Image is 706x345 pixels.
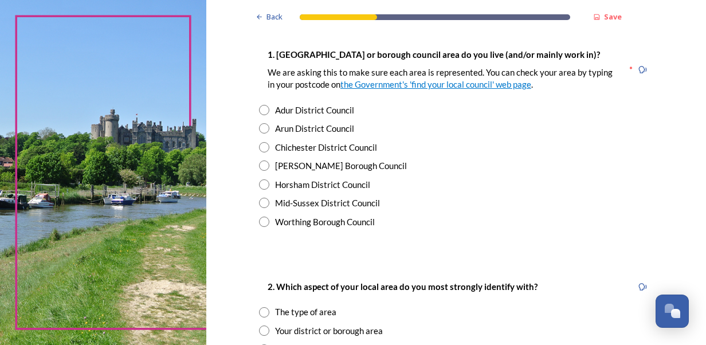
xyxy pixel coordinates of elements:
[275,324,383,338] div: Your district or borough area
[340,79,531,89] a: the Government's 'find your local council' web page
[656,295,689,328] button: Open Chat
[275,159,407,172] div: [PERSON_NAME] Borough Council
[275,141,377,154] div: Chichester District Council
[275,104,354,117] div: Adur District Council
[268,66,619,91] p: We are asking this to make sure each area is represented. You can check your area by typing in yo...
[275,305,336,319] div: The type of area
[268,49,600,60] strong: 1. [GEOGRAPHIC_DATA] or borough council area do you live (and/or mainly work in)?
[268,281,538,292] strong: 2. Which aspect of your local area do you most strongly identify with?
[275,122,354,135] div: Arun District Council
[275,178,370,191] div: Horsham District Council
[275,215,375,229] div: Worthing Borough Council
[604,11,622,22] strong: Save
[266,11,283,22] span: Back
[275,197,380,210] div: Mid-Sussex District Council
